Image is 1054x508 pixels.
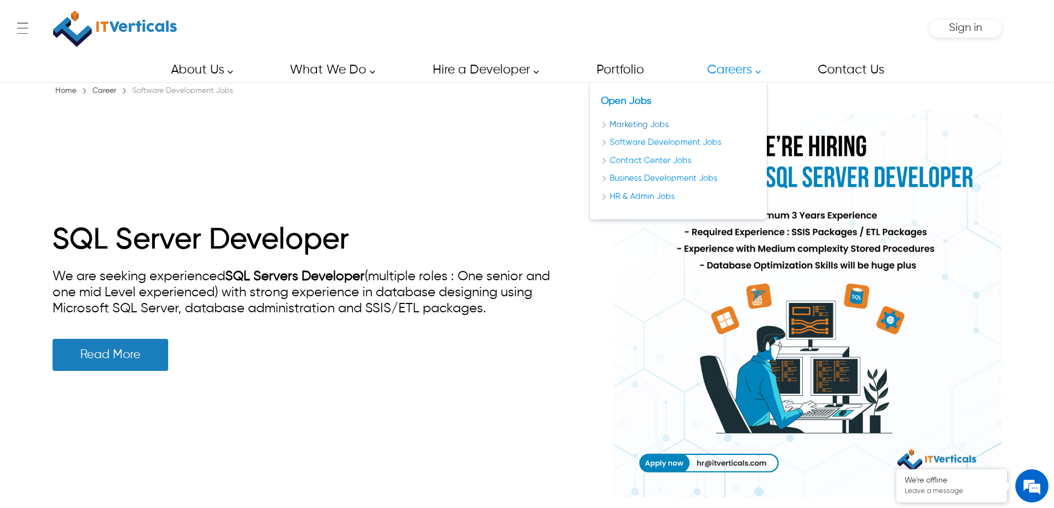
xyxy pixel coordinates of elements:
a: Contact Us [805,57,896,82]
span: We are offline. Please leave us a message. [23,139,193,251]
div: Software Development Jobs [129,85,236,96]
img: logo_Zg8I0qSkbAqR2WFHt3p6CTuqpyXMFPubPcD2OT02zFN43Cy9FUNNG3NEPhM_Q1qe_.png [19,66,46,72]
a: About Us [158,57,239,82]
img: salesiqlogo_leal7QplfZFryJ6FIlVepeu7OftD7mt8q6exU6-34PB8prfIgodN67KcxXM9Y7JQ_.png [76,290,84,297]
a: SQL Servers Developer [225,270,365,283]
a: Open jobs [601,96,651,106]
a: Portfolio [584,57,656,82]
img: IT Verticals Inc [53,6,177,52]
a: Business Development Jobs [601,172,756,185]
a: What We Do [277,57,381,82]
a: SQL Server Developer [53,226,349,255]
em: Driven by SalesIQ [87,290,141,297]
a: Contact Center Jobs [601,155,756,167]
div: Leave a message [58,62,186,76]
em: Submit [162,341,201,355]
textarea: Type your message and click 'Submit' [6,302,211,341]
div: Minimize live chat window [181,6,208,32]
a: Read More [53,339,168,371]
a: Marketing Jobs [601,119,756,132]
span: Sign in [949,22,982,34]
a: IT Verticals Inc [53,6,178,52]
div: We are seeking experienced (multiple roles : One senior and one mid Level experienced) with stron... [53,269,564,317]
a: Home [53,87,79,95]
span: › [122,83,127,99]
div: We're offline [905,476,999,485]
p: Leave a message [905,487,999,496]
a: HR & Admin Jobs [601,191,756,203]
a: Hire a Developer [420,57,545,82]
a: Career [90,87,119,95]
a: Careers [694,57,767,82]
a: Software Development Jobs [601,137,756,149]
img: sql server developer job [614,111,1001,497]
a: Sign in [949,25,982,33]
span: › [82,83,87,99]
